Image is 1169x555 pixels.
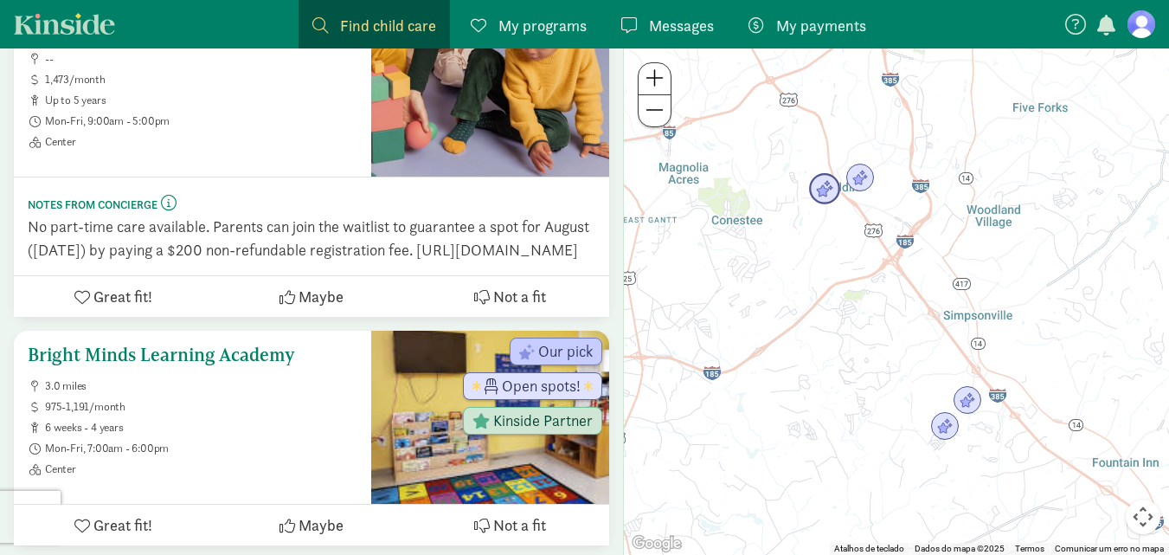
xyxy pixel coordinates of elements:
small: Notes from concierge [28,197,157,212]
div: Click to see details [845,164,875,193]
a: Kinside [14,13,115,35]
span: -- [45,52,357,66]
span: Open spots! [502,378,581,394]
div: Click to see details [953,386,982,416]
span: Not a fit [493,513,546,537]
span: Messages [649,14,714,37]
span: Center [45,135,357,149]
img: Google [628,532,685,555]
span: Dados do mapa ©2025 [915,544,1005,553]
div: Click to see details [808,173,841,206]
span: Mon-Fri, 7:00am - 6:00pm [45,442,357,455]
span: Maybe [299,285,344,308]
span: 6 weeks - 4 years [45,421,357,435]
span: 3.0 miles [45,379,357,393]
span: 975-1,191/month [45,400,357,414]
button: Controlos da câmara do mapa [1126,500,1160,534]
span: Find child care [340,14,436,37]
button: Not a fit [411,505,609,545]
div: Click to see details [930,412,960,442]
span: My payments [776,14,866,37]
span: Center [45,462,357,476]
a: Termos [1015,544,1044,553]
span: Great fit! [93,513,152,537]
button: Atalhos de teclado [834,543,904,555]
span: 1,473/month [45,73,357,87]
h5: Bright Minds Learning Academy [28,345,357,365]
span: Mon-Fri, 9:00am - 5:00pm [45,114,357,128]
span: Kinside Partner [493,413,593,429]
div: No part-time care available. Parents can join the waitlist to guarantee a spot for August ([DATE]... [28,215,595,261]
button: Maybe [212,276,410,317]
a: Abrir esta área no Google Maps (abre uma nova janela) [628,532,685,555]
span: My programs [498,14,587,37]
button: Not a fit [411,276,609,317]
a: Comunicar um erro no mapa [1055,544,1164,553]
span: Great fit! [93,285,152,308]
span: Maybe [299,513,344,537]
span: Our pick [538,344,593,359]
button: Great fit! [14,505,212,545]
span: Not a fit [493,285,546,308]
span: up to 5 years [45,94,357,107]
button: Maybe [212,505,410,545]
button: Great fit! [14,276,212,317]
